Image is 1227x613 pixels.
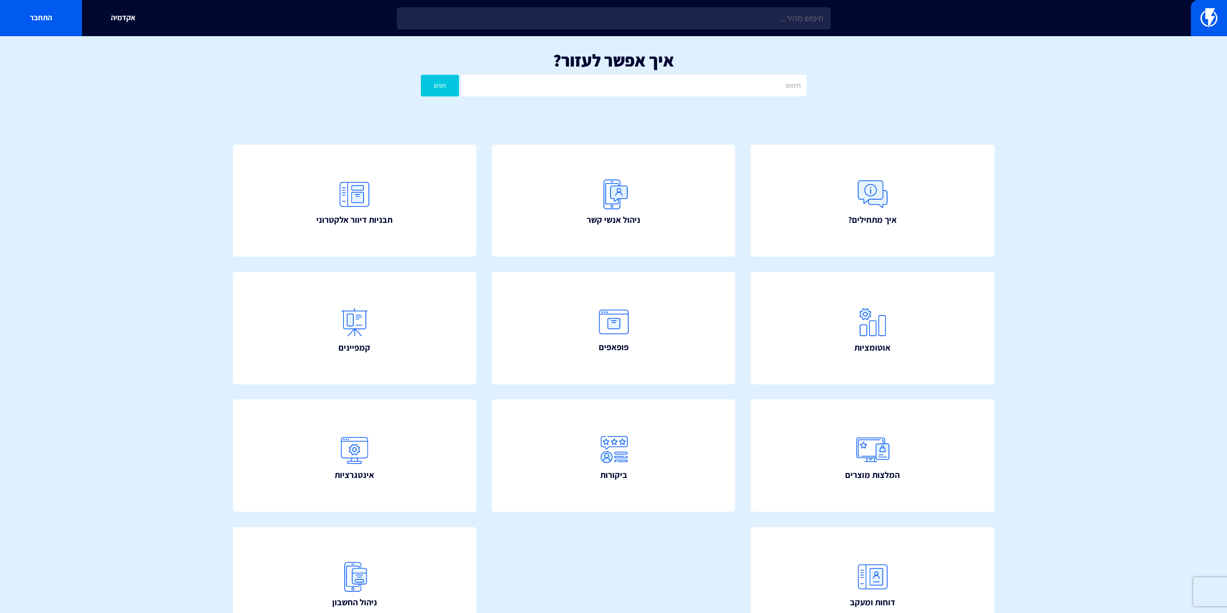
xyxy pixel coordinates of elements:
span: פופאפים [599,341,629,354]
span: קמפיינים [338,341,370,354]
span: איך מתחילים? [848,214,897,226]
a: אוטומציות [751,272,995,384]
span: ביקורות [600,469,627,481]
a: המלצות מוצרים [751,399,995,512]
a: קמפיינים [233,272,477,384]
a: ביקורות [492,399,736,512]
span: תבניות דיוור אלקטרוני [316,214,392,226]
a: פופאפים [492,272,736,384]
a: איך מתחילים? [751,145,995,257]
span: ניהול אנשי קשר [587,214,640,226]
input: חיפוש מהיר... [397,7,831,29]
span: דוחות ומעקב [850,596,895,609]
span: אינטגרציות [335,469,374,481]
a: תבניות דיוור אלקטרוני [233,145,477,257]
button: חפש [421,75,459,96]
a: אינטגרציות [233,399,477,512]
span: המלצות מוצרים [845,469,900,481]
a: ניהול אנשי קשר [492,145,736,257]
span: אוטומציות [854,341,890,354]
span: ניהול החשבון [332,596,377,609]
h1: איך אפשר לעזור? [14,51,1213,70]
input: חיפוש [461,75,806,96]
